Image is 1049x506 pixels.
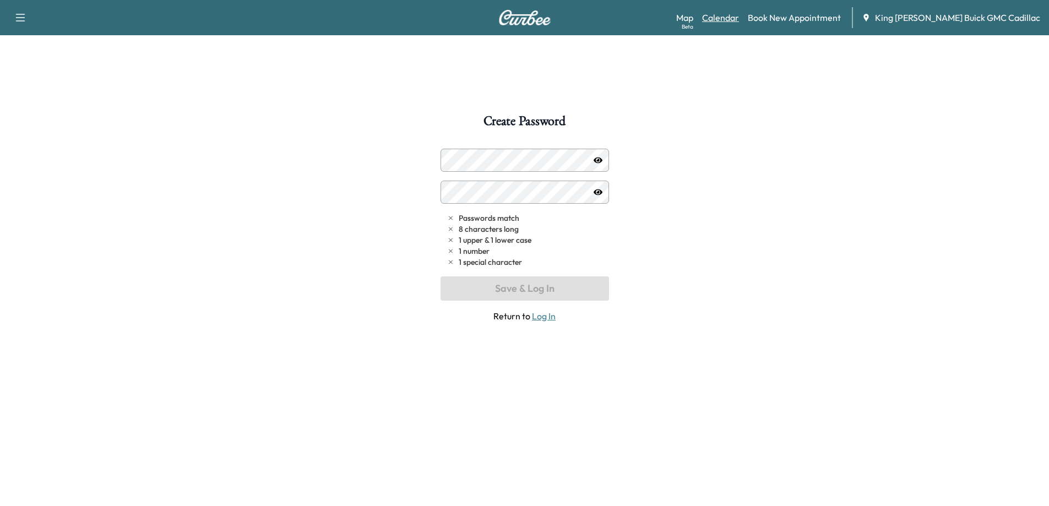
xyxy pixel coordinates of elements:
h1: Create Password [483,115,565,133]
span: 8 characters long [459,224,519,235]
a: MapBeta [676,11,693,24]
span: 1 special character [459,257,522,268]
a: Book New Appointment [748,11,841,24]
span: King [PERSON_NAME] Buick GMC Cadillac [875,11,1040,24]
span: Passwords match [459,213,519,224]
a: Calendar [702,11,739,24]
div: Beta [682,23,693,31]
span: 1 number [459,246,490,257]
img: Curbee Logo [498,10,551,25]
span: 1 upper & 1 lower case [459,235,531,246]
span: Return to [441,309,609,323]
a: Log In [532,311,556,322]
